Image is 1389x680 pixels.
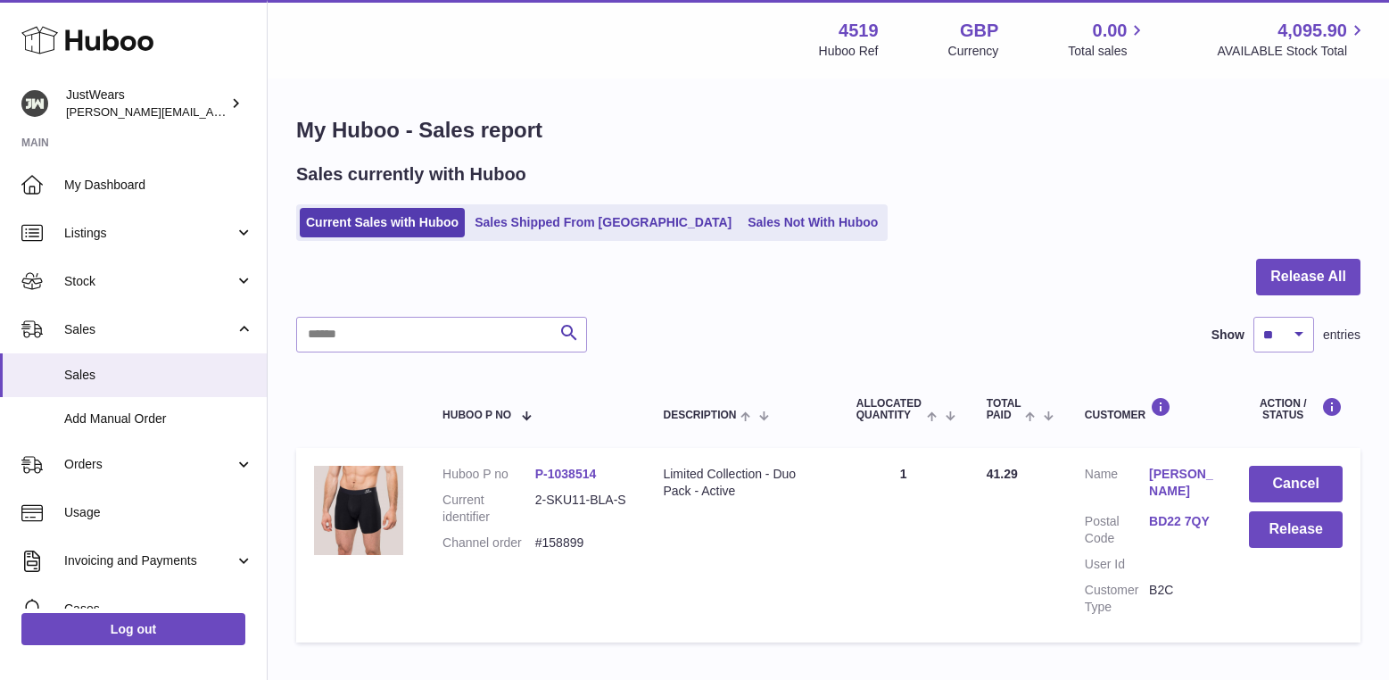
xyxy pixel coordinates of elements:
span: AVAILABLE Stock Total [1217,43,1368,60]
dd: 2-SKU11-BLA-S [535,492,628,526]
div: Customer [1085,397,1214,421]
a: 4,095.90 AVAILABLE Stock Total [1217,19,1368,60]
img: 1742558584.jpg [314,466,403,555]
div: JustWears [66,87,227,120]
dt: Channel order [442,535,535,551]
a: Log out [21,613,245,645]
div: Huboo Ref [819,43,879,60]
span: Huboo P no [442,410,511,421]
dd: B2C [1149,582,1213,616]
div: Currency [948,43,999,60]
strong: 4519 [839,19,879,43]
span: ALLOCATED Quantity [856,398,923,421]
span: Total paid [987,398,1021,421]
span: [PERSON_NAME][EMAIL_ADDRESS][DOMAIN_NAME] [66,104,358,119]
dt: Name [1085,466,1149,504]
div: Action / Status [1249,397,1343,421]
span: 0.00 [1093,19,1128,43]
dd: #158899 [535,535,628,551]
button: Release [1249,511,1343,548]
span: Add Manual Order [64,410,253,427]
span: My Dashboard [64,177,253,194]
span: 4,095.90 [1277,19,1347,43]
dt: Postal Code [1085,513,1149,547]
span: Sales [64,367,253,384]
span: Invoicing and Payments [64,552,235,569]
span: entries [1323,327,1360,344]
img: josh@just-wears.com [21,90,48,117]
span: Description [663,410,736,421]
a: Sales Shipped From [GEOGRAPHIC_DATA] [468,208,738,237]
span: Orders [64,456,235,473]
a: P-1038514 [535,467,597,481]
dt: Current identifier [442,492,535,526]
span: Usage [64,504,253,521]
span: Total sales [1068,43,1147,60]
label: Show [1211,327,1244,344]
button: Release All [1256,259,1360,295]
a: [PERSON_NAME] [1149,466,1213,500]
dt: User Id [1085,556,1149,573]
a: Sales Not With Huboo [741,208,884,237]
dt: Customer Type [1085,582,1149,616]
td: 1 [839,448,969,642]
span: Sales [64,321,235,338]
strong: GBP [960,19,998,43]
a: Current Sales with Huboo [300,208,465,237]
a: BD22 7QY [1149,513,1213,530]
div: Limited Collection - Duo Pack - Active [663,466,820,500]
span: Cases [64,601,253,618]
h1: My Huboo - Sales report [296,116,1360,145]
span: Stock [64,273,235,290]
h2: Sales currently with Huboo [296,162,526,187]
button: Cancel [1249,466,1343,502]
dt: Huboo P no [442,466,535,483]
a: 0.00 Total sales [1068,19,1147,60]
span: Listings [64,225,235,242]
span: 41.29 [987,467,1018,481]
